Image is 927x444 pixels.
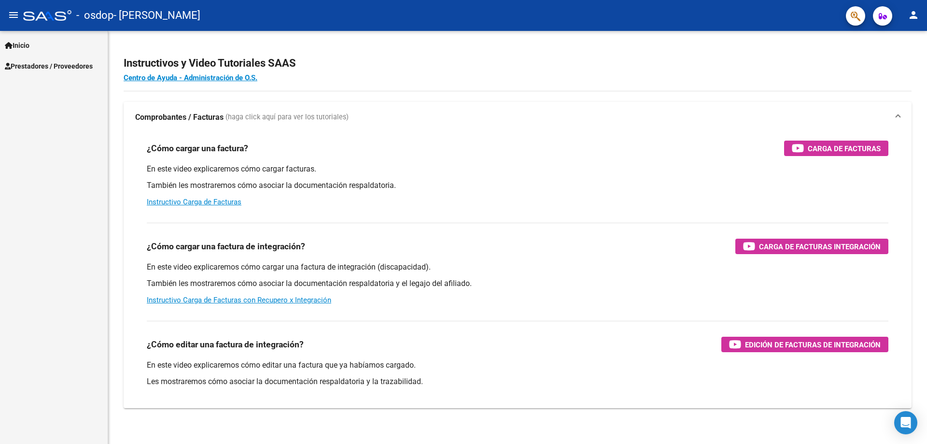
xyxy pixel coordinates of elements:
[147,278,888,289] p: También les mostraremos cómo asociar la documentación respaldatoria y el legajo del afiliado.
[147,142,248,155] h3: ¿Cómo cargar una factura?
[124,102,912,133] mat-expansion-panel-header: Comprobantes / Facturas (haga click aquí para ver los tutoriales)
[147,164,888,174] p: En este video explicaremos cómo cargar facturas.
[147,180,888,191] p: También les mostraremos cómo asociar la documentación respaldatoria.
[721,337,888,352] button: Edición de Facturas de integración
[147,198,241,206] a: Instructivo Carga de Facturas
[135,112,224,123] strong: Comprobantes / Facturas
[745,339,881,351] span: Edición de Facturas de integración
[5,61,93,72] span: Prestadores / Proveedores
[124,133,912,408] div: Comprobantes / Facturas (haga click aquí para ver los tutoriales)
[808,143,881,155] span: Carga de Facturas
[784,141,888,156] button: Carga de Facturas
[124,73,257,82] a: Centro de Ayuda - Administración de O.S.
[147,338,304,351] h3: ¿Cómo editar una factura de integración?
[735,239,888,254] button: Carga de Facturas Integración
[759,241,881,253] span: Carga de Facturas Integración
[147,296,331,304] a: Instructivo Carga de Facturas con Recupero x Integración
[147,376,888,387] p: Les mostraremos cómo asociar la documentación respaldatoria y la trazabilidad.
[147,262,888,272] p: En este video explicaremos cómo cargar una factura de integración (discapacidad).
[5,40,29,51] span: Inicio
[76,5,113,26] span: - osdop
[124,54,912,72] h2: Instructivos y Video Tutoriales SAAS
[113,5,200,26] span: - [PERSON_NAME]
[147,360,888,371] p: En este video explicaremos cómo editar una factura que ya habíamos cargado.
[225,112,349,123] span: (haga click aquí para ver los tutoriales)
[894,411,917,434] div: Open Intercom Messenger
[147,240,305,253] h3: ¿Cómo cargar una factura de integración?
[8,9,19,21] mat-icon: menu
[908,9,919,21] mat-icon: person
